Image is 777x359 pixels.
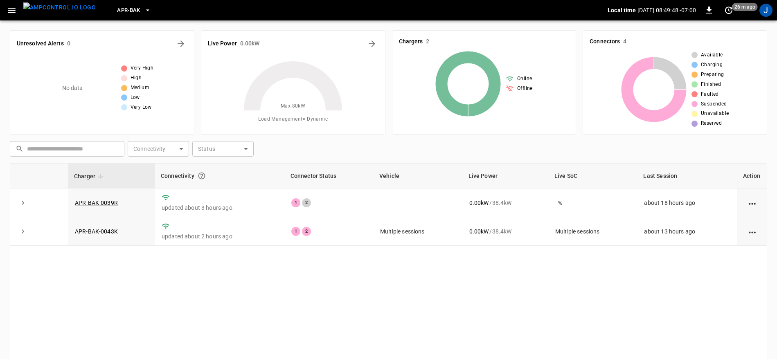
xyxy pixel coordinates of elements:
th: Last Session [637,164,737,188]
span: 26 m ago [732,3,758,11]
span: Low [131,94,140,102]
span: Charging [701,61,723,69]
th: Live Power [463,164,549,188]
button: All Alerts [174,37,187,50]
h6: 0 [67,39,70,48]
td: - % [549,188,638,217]
h6: Unresolved Alerts [17,39,64,48]
div: action cell options [747,227,757,236]
span: APR-BAK [117,6,140,15]
p: Local time [608,6,636,14]
div: action cell options [747,199,757,207]
div: 1 [291,198,300,207]
p: 0.00 kW [469,227,489,236]
p: No data [62,84,83,92]
span: Very High [131,64,154,72]
h6: Live Power [208,39,237,48]
td: Multiple sessions [374,217,463,246]
div: 2 [302,198,311,207]
span: Preparing [701,71,724,79]
span: Medium [131,84,149,92]
span: Charger [74,171,106,181]
button: Connection between the charger and our software. [194,168,209,183]
td: - [374,188,463,217]
a: APR-BAK-0043K [75,228,118,235]
a: APR-BAK-0039R [75,200,118,206]
span: Unavailable [701,110,729,118]
div: 1 [291,227,300,236]
p: [DATE] 08:49:48 -07:00 [637,6,696,14]
span: Very Low [131,103,152,112]
h6: Connectors [590,37,620,46]
img: ampcontrol.io logo [23,2,96,13]
button: expand row [17,197,29,209]
button: APR-BAK [114,2,154,18]
div: 2 [302,227,311,236]
button: Energy Overview [365,37,378,50]
div: profile-icon [759,4,772,17]
th: Live SoC [549,164,638,188]
th: Vehicle [374,164,463,188]
span: Load Management = Dynamic [258,115,328,123]
td: about 18 hours ago [637,188,737,217]
h6: 4 [623,37,626,46]
button: set refresh interval [722,4,735,17]
span: Suspended [701,100,727,108]
span: High [131,74,142,82]
p: 0.00 kW [469,199,489,207]
h6: Chargers [399,37,423,46]
td: Multiple sessions [549,217,638,246]
h6: 0.00 kW [240,39,260,48]
th: Connector Status [285,164,374,188]
span: Online [517,75,532,83]
p: updated about 3 hours ago [162,204,278,212]
span: Offline [517,85,533,93]
div: / 38.4 kW [469,227,542,236]
button: expand row [17,225,29,238]
div: Connectivity [161,168,279,183]
h6: 2 [426,37,429,46]
div: / 38.4 kW [469,199,542,207]
td: about 13 hours ago [637,217,737,246]
p: updated about 2 hours ago [162,232,278,240]
span: Reserved [701,119,722,128]
span: Available [701,51,723,59]
th: Action [737,164,767,188]
span: Faulted [701,90,719,99]
span: Finished [701,81,721,89]
span: Max. 80 kW [281,102,305,110]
